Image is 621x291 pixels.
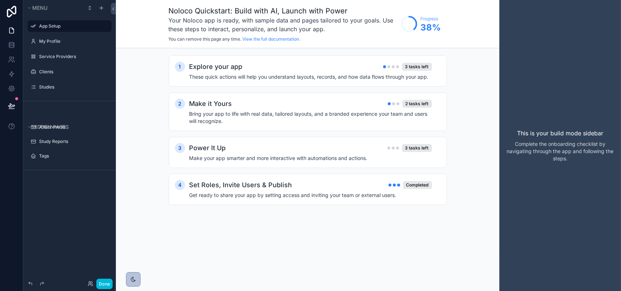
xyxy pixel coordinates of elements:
label: Studies [39,84,107,90]
label: Attachments [39,124,107,130]
button: Done [96,279,113,289]
a: View the full documentation. [243,36,301,42]
h1: Noloco Quickstart: Build with AI, Launch with Power [169,6,398,16]
span: Progress [421,16,441,22]
span: Menu [32,5,47,11]
button: Menu [26,3,83,13]
h3: Your Noloco app is ready, with sample data and pages tailored to your goals. Use these steps to i... [169,16,398,33]
label: Study Reports [39,139,107,144]
span: 38 % [421,22,441,33]
button: Hidden pages [26,122,109,132]
label: My Profile [39,38,107,44]
span: You can remove this page any time. [169,36,242,42]
label: Clients [39,69,107,75]
label: Service Providers [39,54,107,60]
label: App Setup [39,23,107,29]
label: Tags [39,153,107,159]
p: Complete the onboarding checklist by navigating through the app and following the steps. [505,140,615,162]
p: This is your build mode sidebar [517,129,603,138]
